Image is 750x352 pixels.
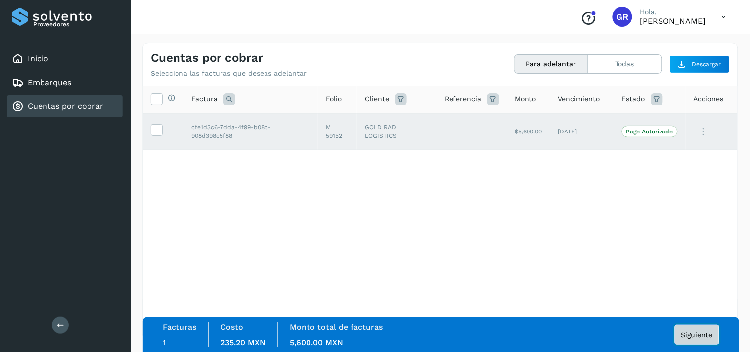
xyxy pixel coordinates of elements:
[28,101,103,111] a: Cuentas por cobrar
[437,113,507,150] td: -
[640,8,706,16] p: Hola,
[221,338,265,347] span: 235.20 MXN
[326,94,342,104] span: Folio
[221,322,243,332] label: Costo
[28,54,48,63] a: Inicio
[515,55,588,73] button: Para adelantar
[507,113,550,150] td: $5,600.00
[191,94,218,104] span: Factura
[558,94,600,104] span: Vencimiento
[365,94,389,104] span: Cliente
[318,113,357,150] td: M 59152
[694,94,724,104] span: Acciones
[550,113,614,150] td: [DATE]
[7,72,123,93] div: Embarques
[163,338,166,347] span: 1
[640,16,706,26] p: GILBERTO RODRIGUEZ ARANDA
[588,55,662,73] button: Todas
[151,69,307,78] p: Selecciona las facturas que deseas adelantar
[515,94,536,104] span: Monto
[445,94,482,104] span: Referencia
[183,113,318,150] td: cfe1d3c6-7dda-4f99-b08c-908d398c5f88
[163,322,196,332] label: Facturas
[681,331,713,338] span: Siguiente
[290,338,343,347] span: 5,600.00 MXN
[33,21,119,28] p: Proveedores
[675,325,719,345] button: Siguiente
[7,95,123,117] div: Cuentas por cobrar
[357,113,437,150] td: GOLD RAD LOGISTICS
[622,94,645,104] span: Estado
[670,55,730,73] button: Descargar
[692,60,721,69] span: Descargar
[290,322,383,332] label: Monto total de facturas
[626,128,673,135] p: Pago Autorizado
[151,51,263,65] h4: Cuentas por cobrar
[7,48,123,70] div: Inicio
[28,78,71,87] a: Embarques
